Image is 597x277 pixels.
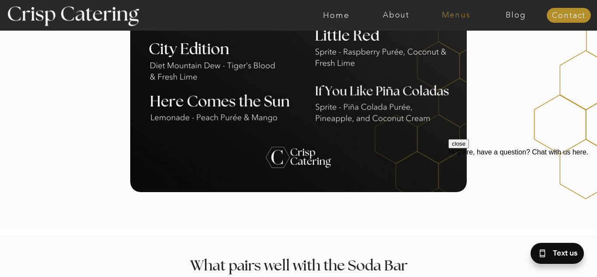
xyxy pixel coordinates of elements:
iframe: podium webchat widget prompt [448,139,597,244]
a: About [366,11,426,20]
a: Blog [486,11,546,20]
h2: What pairs well with the Soda Bar [136,259,461,276]
a: Home [306,11,366,20]
iframe: podium webchat widget bubble [510,233,597,277]
a: Contact [547,11,591,20]
a: Menus [426,11,486,20]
